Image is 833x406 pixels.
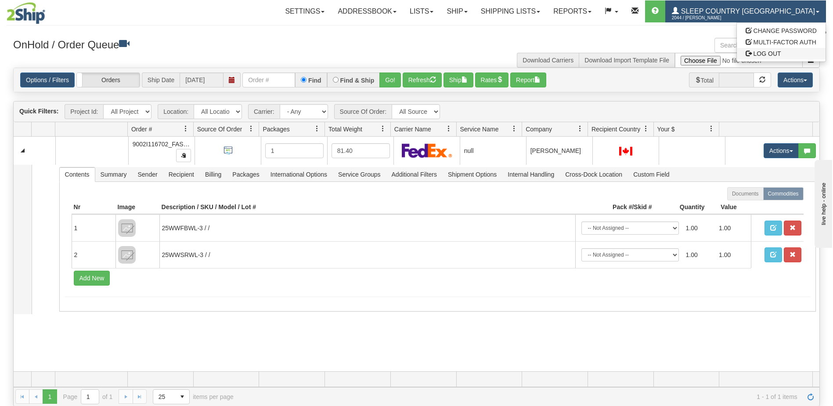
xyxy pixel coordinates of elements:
[72,214,115,241] td: 1
[265,167,332,181] span: International Options
[804,389,818,403] a: Refresh
[142,72,180,87] span: Ship Date
[77,73,140,87] label: Orders
[65,104,103,119] span: Project Id:
[707,200,751,214] th: Value
[131,125,152,134] span: Order #
[333,167,386,181] span: Service Groups
[118,246,136,264] img: 8DAB37Fk3hKpn3AAAAAElFTkSuQmCC
[7,30,826,37] div: Support: 1 - 855 - 55 - 2SHIP
[689,72,719,87] span: Total
[502,167,559,181] span: Internal Handling
[813,158,832,248] iframe: chat widget
[672,14,738,22] span: 2044 / [PERSON_NAME]
[331,0,403,22] a: Addressbook
[328,125,362,134] span: Total Weight
[737,25,826,36] a: CHANGE PASSWORD
[443,167,502,181] span: Shipment Options
[163,167,199,181] span: Recipient
[375,121,390,136] a: Total Weight filter column settings
[778,72,813,87] button: Actions
[475,72,509,87] button: Rates
[727,187,764,200] label: Documents
[460,125,499,134] span: Service Name
[159,200,575,214] th: Description / SKU / Model / Lot #
[682,245,716,265] td: 1.00
[386,167,443,181] span: Additional Filters
[178,121,193,136] a: Order # filter column settings
[176,149,191,162] button: Copy to clipboard
[714,38,803,53] input: Search
[737,48,826,59] a: LOG OUT
[159,241,575,268] td: 25WWSRWL-3 / /
[403,72,442,87] button: Refresh
[244,121,259,136] a: Source Of Order filter column settings
[402,143,452,158] img: FedEx Express®
[7,2,45,24] img: logo2044.jpg
[158,104,194,119] span: Location:
[20,72,75,87] a: Options / Filters
[13,38,410,51] h3: OnHold / Order Queue
[227,167,264,181] span: Packages
[704,121,719,136] a: Your $ filter column settings
[628,167,674,181] span: Custom Field
[444,72,473,87] button: Ship
[308,77,321,83] label: Find
[474,0,547,22] a: Shipping lists
[278,0,331,22] a: Settings
[159,392,170,401] span: 25
[523,57,573,64] a: Download Carriers
[115,200,159,214] th: Image
[763,187,804,200] label: Commodities
[441,121,456,136] a: Carrier Name filter column settings
[403,0,440,22] a: Lists
[440,0,474,22] a: Ship
[81,390,99,404] input: Page 1
[575,200,654,214] th: Pack #/Skid #
[95,167,132,181] span: Summary
[754,50,781,57] span: LOG OUT
[547,0,598,22] a: Reports
[74,271,110,286] button: Add New
[591,125,640,134] span: Recipient Country
[560,167,627,181] span: Cross-Dock Location
[654,200,707,214] th: Quantity
[682,218,716,238] td: 1.00
[72,241,115,268] td: 2
[132,167,162,181] span: Sender
[510,72,546,87] button: Report
[754,27,817,34] span: CHANGE PASSWORD
[526,125,552,134] span: Company
[43,389,57,403] span: Page 1
[63,389,113,404] span: Page of 1
[242,72,295,87] input: Order #
[665,0,826,22] a: Sleep Country [GEOGRAPHIC_DATA] 2044 / [PERSON_NAME]
[679,7,815,15] span: Sleep Country [GEOGRAPHIC_DATA]
[619,147,632,156] img: CA
[340,77,375,83] label: Find & Ship
[19,107,58,116] label: Quick Filters:
[737,36,826,48] a: MULTI-FACTOR AUTH
[379,72,401,87] button: Go!
[460,137,526,165] td: null
[72,200,115,214] th: Nr
[17,145,28,156] a: Collapse
[200,167,227,181] span: Billing
[764,143,799,158] button: Actions
[221,143,235,158] img: API
[197,125,242,134] span: Source Of Order
[507,121,522,136] a: Service Name filter column settings
[715,218,749,238] td: 1.00
[118,219,136,237] img: 8DAB37Fk3hKpn3AAAAAElFTkSuQmCC
[7,7,81,14] div: live help - online
[584,57,669,64] a: Download Import Template File
[133,141,192,148] span: 9002I116702_FASUS
[334,104,392,119] span: Source Of Order:
[638,121,653,136] a: Recipient Country filter column settings
[675,53,803,68] input: Import
[394,125,431,134] span: Carrier Name
[526,137,592,165] td: [PERSON_NAME]
[175,390,189,404] span: select
[310,121,325,136] a: Packages filter column settings
[657,125,675,134] span: Your $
